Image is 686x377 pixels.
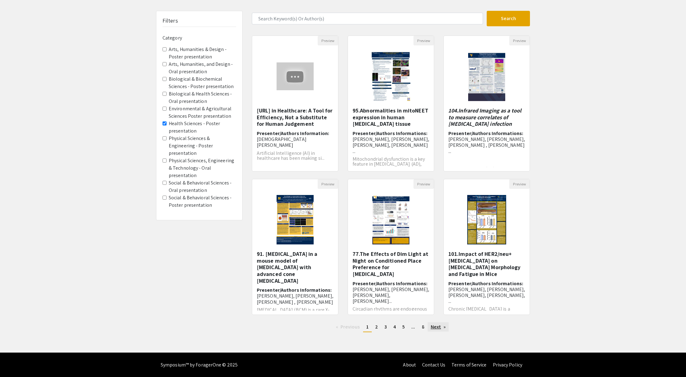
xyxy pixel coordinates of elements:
[252,13,483,24] input: Search Keyword(s) Or Author(s)
[169,75,236,90] label: Biological & Biochemical Sciences - Poster presentation
[169,61,236,75] label: Arts, Humanities, and Design - Oral presentation
[402,324,405,330] span: 5
[353,281,429,304] h6: Presenter/Authors Informations:
[169,46,236,61] label: Arts, Humanities & Design - Poster presentation
[403,362,416,368] a: About
[257,107,333,127] h5: [URL] in Healthcare: A Tool for Efficiency, Not a Substitute for Human Judgement
[413,36,434,45] button: Preview
[169,194,236,209] label: Social & Behavioral Sciences - Poster presentation
[353,251,429,277] h5: 77.The Effects of Dim Light at Night on Conditioned Place Preference for [MEDICAL_DATA]
[448,136,525,154] span: [PERSON_NAME], [PERSON_NAME], [PERSON_NAME] , [PERSON_NAME] ...
[509,179,530,189] button: Preview
[487,11,530,26] button: Search
[252,322,530,332] ul: Pagination
[384,324,387,330] span: 3
[163,35,236,41] h6: Category
[366,189,416,251] img: <p><strong>77.The Effects of Dim Light at Night on Conditioned Place Preference for Fentanyl</str...
[348,179,434,315] div: Open Presentation <p><strong>77.The Effects of Dim Light at Night on Conditioned Place Preference...
[353,286,429,304] span: [PERSON_NAME], [PERSON_NAME], [PERSON_NAME], [PERSON_NAME]...
[169,157,236,179] label: Physical Sciences, Engineering & Technology - Oral presentation
[353,107,429,127] h5: 95.Abnormalities in mitoNEET expression in human [MEDICAL_DATA] tissue
[448,281,525,304] h6: Presenter/Authors Informations:
[393,324,396,330] span: 4
[169,179,236,194] label: Social & Behavioral Sciences - Oral presentation
[353,157,429,176] p: Mitochondrial dysfunction is a key feature in [MEDICAL_DATA] (AD), and proteins like mitoNEET, wh...
[443,179,530,315] div: Open Presentation <p>101.Impact of HER2/neu+ Breast Cancer on Skeletal Muscle Morphology and Fati...
[169,105,236,120] label: Environmental & Agricultural Sciences Poster presentation
[422,362,445,368] a: Contact Us
[366,324,369,330] span: 1
[318,179,338,189] button: Preview
[257,307,329,318] span: [MEDICAL_DATA] (BCM) is a rare X-linked cone dysfunct...
[257,293,333,305] span: [PERSON_NAME], [PERSON_NAME], [PERSON_NAME] , [PERSON_NAME]
[493,362,522,368] a: Privacy Policy
[252,179,338,315] div: Open Presentation <p>91. Gene therapy in a mouse model of blue cone monochromacy with advanced co...
[365,45,416,107] img: <p>95.Abnormalities in mitoNEET expression in human Alzheimer's tissue</p>
[252,36,338,172] div: Open Presentation <p>80.AI in Healthcare: A Tool for Efficiency, Not a Substitute for Human Judge...
[448,307,525,331] p: Chronic [MEDICAL_DATA] is a common and debilitating complication of [MEDICAL_DATA] that significa...
[451,362,487,368] a: Terms of Service
[422,324,424,330] span: 8
[353,130,429,154] h6: Presenter/Authors Informations:
[509,36,530,45] button: Preview
[270,56,320,96] img: <p>80.AI in Healthcare: A Tool for Efficiency, Not a Substitute for Human Judgement</p>
[341,324,360,330] span: Previous
[353,306,427,317] span: Circadian rhythms are endogenous bi...
[443,36,530,172] div: Open Presentation <p><em>104.Infrared Imaging as a tool to measure correlates of B. burgdorferi i...
[462,45,511,107] img: <p><em>104.Infrared Imaging as a tool to measure correlates of B. burgdorferi infection</em></p>
[169,135,236,157] label: Physical Sciences & Engineering - Poster presentation
[448,167,525,186] p: [MEDICAL_DATA] (LD), caused by the bacterium , is the most common [MEDICAL_DATA] in t...
[375,324,378,330] span: 2
[257,130,333,148] h6: Presenter/Authors Information:
[5,349,26,372] iframe: Chat
[413,179,434,189] button: Preview
[348,36,434,172] div: Open Presentation <p>95.Abnormalities in mitoNEET expression in human Alzheimer's tissue</p>
[169,90,236,105] label: Biological & Health Sciences - Oral presentation
[428,322,449,332] a: Next page
[257,251,333,284] h5: 91. [MEDICAL_DATA] in a mouse model of [MEDICAL_DATA] with advanced cone [MEDICAL_DATA]
[411,324,415,330] span: ...
[318,36,338,45] button: Preview
[163,17,178,24] h5: Filters
[270,189,320,251] img: <p>91. Gene therapy in a mouse model of blue cone monochromacy with advanced cone degeneration</p>
[257,287,333,305] h6: Presenter/Authors Informations:
[448,130,525,154] h6: Presenter/Authors Informations:
[353,136,429,154] span: [PERSON_NAME], [PERSON_NAME], [PERSON_NAME], [PERSON_NAME] ...
[448,107,521,127] em: 104.Infrared Imaging as a tool to measure correlates of [MEDICAL_DATA] infection
[448,251,525,277] h5: 101.Impact of HER2/neu+ [MEDICAL_DATA] on [MEDICAL_DATA] Morphology and Fatigue in Mice
[257,150,324,161] span: Artificial Intelligence (AI) in healthcare has been making si...
[169,120,236,135] label: Health Sciences - Poster presentation
[257,136,307,148] span: [DEMOGRAPHIC_DATA][PERSON_NAME]
[461,189,512,251] img: <p>101.Impact of HER2/neu+ Breast Cancer on Skeletal Muscle Morphology and Fatigue in Mice</p>
[448,286,525,304] span: [PERSON_NAME], [PERSON_NAME], [PERSON_NAME], [PERSON_NAME], ...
